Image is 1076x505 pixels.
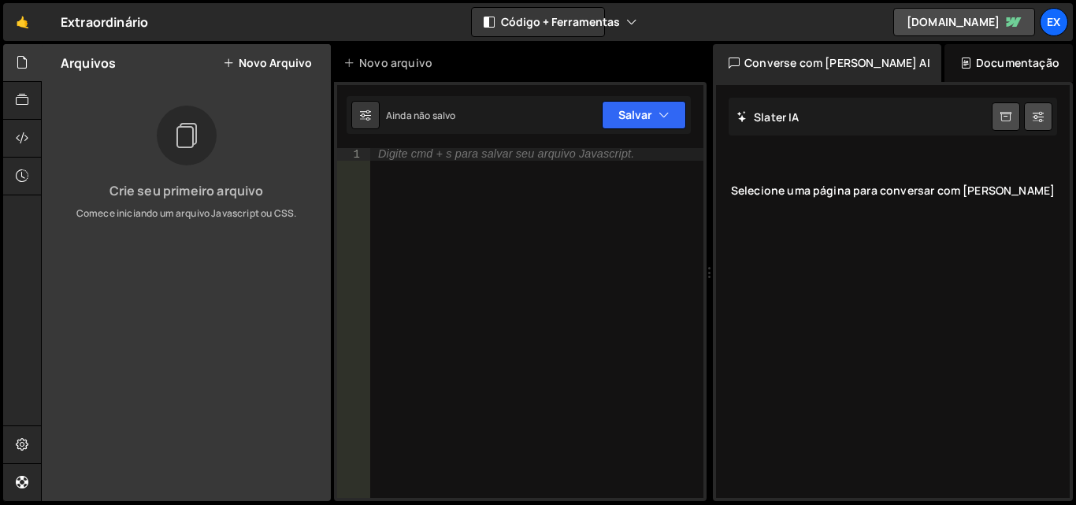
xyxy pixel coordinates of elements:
[109,182,264,199] font: Crie seu primeiro arquivo
[239,55,312,70] font: Novo arquivo
[76,206,296,220] font: Comece iniciando um arquivo Javascript ou CSS.
[976,55,1059,70] font: Documentação
[744,55,930,70] font: Converse com [PERSON_NAME] AI
[1047,14,1060,29] font: Ex
[944,44,1073,82] div: Documentação
[618,108,652,123] font: Salvar
[3,3,42,41] a: 🤙
[223,57,312,69] button: Novo arquivo
[61,13,148,31] font: Extraordinário
[1040,8,1068,36] a: Ex
[907,14,1000,29] font: [DOMAIN_NAME]
[471,8,605,36] button: Código + Ferramentas
[386,109,455,122] font: Ainda não salvo
[16,15,29,30] font: 🤙
[731,183,1055,198] font: Selecione uma página para conversar com [PERSON_NAME]
[353,148,360,161] font: 1
[61,54,116,72] font: Arquivos
[359,55,432,70] font: Novo arquivo
[893,8,1035,36] a: [DOMAIN_NAME]
[754,110,799,124] font: Slater IA
[602,101,686,129] button: Salvar
[378,148,634,160] font: Digite cmd + s para salvar seu arquivo Javascript.
[501,14,620,29] font: Código + Ferramentas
